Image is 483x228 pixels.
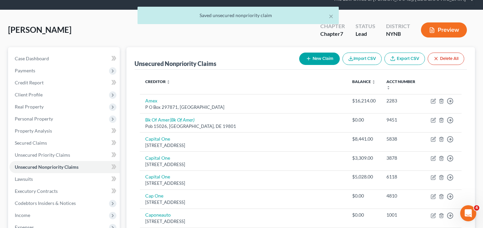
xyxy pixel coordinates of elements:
[145,161,341,168] div: [STREET_ADDRESS]
[15,56,49,61] span: Case Dashboard
[15,176,33,182] span: Lawsuits
[143,12,333,19] div: Saved unsecured nonpriority claim
[352,97,376,104] div: $16,214.00
[342,53,382,65] button: Import CSV
[15,188,58,194] span: Executory Contracts
[8,25,71,34] span: [PERSON_NAME]
[9,185,120,197] a: Executory Contracts
[372,80,376,84] i: unfold_more
[15,116,53,122] span: Personal Property
[340,30,343,37] span: 7
[9,161,120,173] a: Unsecured Nonpriority Claims
[15,80,44,85] span: Credit Report
[15,164,78,170] span: Unsecured Nonpriority Claims
[145,155,170,161] a: Capital One
[352,79,376,84] a: Balance unfold_more
[386,86,390,90] i: unfold_more
[386,79,415,90] a: Acct Number unfold_more
[135,60,216,68] div: Unsecured Nonpriority Claims
[9,53,120,65] a: Case Dashboard
[352,155,376,161] div: $3,309.00
[9,173,120,185] a: Lawsuits
[15,140,47,146] span: Secured Claims
[9,149,120,161] a: Unsecured Priority Claims
[352,136,376,142] div: $8,441.00
[15,128,52,134] span: Property Analysis
[15,200,76,206] span: Codebtors Insiders & Notices
[145,136,170,142] a: Capital One
[145,218,341,225] div: [STREET_ADDRESS]
[386,97,420,104] div: 2283
[386,117,420,123] div: 9451
[474,205,479,211] span: 4
[386,173,420,180] div: 6118
[15,152,70,158] span: Unsecured Priority Claims
[386,136,420,142] div: 5838
[386,30,410,38] div: NYNB
[145,79,170,84] a: Creditor unfold_more
[166,80,170,84] i: unfold_more
[356,30,375,38] div: Lead
[9,125,120,137] a: Property Analysis
[145,193,163,199] a: Cap One
[145,117,195,123] a: Bk Of Amer(Bk Of Amer)
[9,77,120,89] a: Credit Report
[145,142,341,149] div: [STREET_ADDRESS]
[352,212,376,218] div: $0.00
[320,30,345,38] div: Chapter
[352,173,376,180] div: $5,028.00
[15,92,43,97] span: Client Profile
[9,137,120,149] a: Secured Claims
[384,53,425,65] a: Export CSV
[15,68,35,73] span: Payments
[145,123,341,130] div: Pob 15026, [GEOGRAPHIC_DATA], DE 19801
[170,117,195,123] i: (Bk Of Amer)
[386,155,420,161] div: 3878
[145,180,341,186] div: [STREET_ADDRESS]
[352,193,376,199] div: $0.00
[15,104,44,109] span: Real Property
[421,22,467,37] button: Preview
[386,212,420,218] div: 1001
[15,212,30,218] span: Income
[329,12,333,20] button: ×
[145,104,341,110] div: P O Box 297871, [GEOGRAPHIC_DATA]
[428,53,464,65] button: Delete All
[386,193,420,199] div: 4810
[145,174,170,179] a: Capital One
[299,53,340,65] button: New Claim
[352,117,376,123] div: $0.00
[145,212,171,218] a: Caponeauto
[145,199,341,206] div: [STREET_ADDRESS]
[145,98,157,103] a: Amex
[460,205,476,221] iframe: Intercom live chat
